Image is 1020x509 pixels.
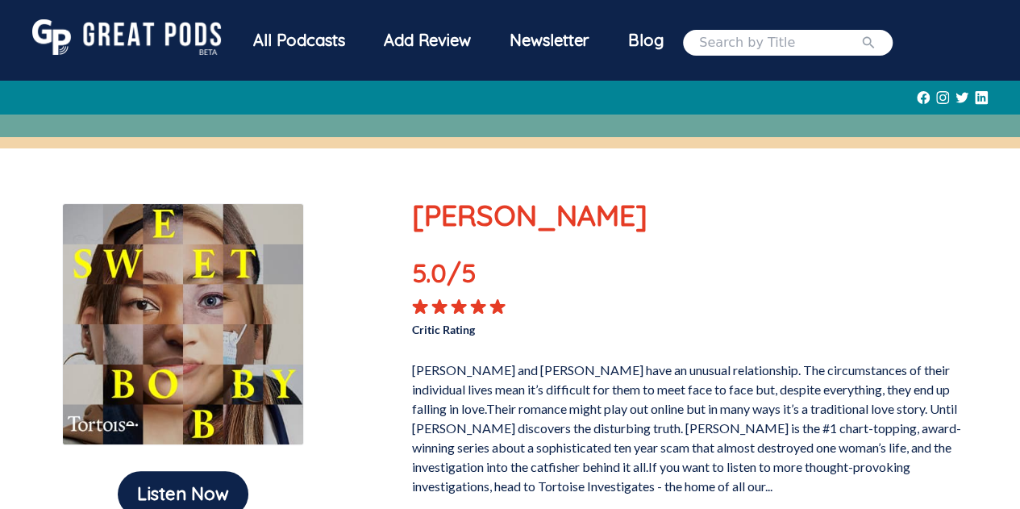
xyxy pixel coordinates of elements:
div: All Podcasts [234,19,364,61]
a: All Podcasts [234,19,364,65]
a: Newsletter [490,19,609,65]
p: [PERSON_NAME] [412,194,968,237]
div: Newsletter [490,19,609,61]
a: Add Review [364,19,490,61]
p: [PERSON_NAME] and [PERSON_NAME] have an unusual relationship. The circumstances of their individu... [412,354,968,496]
img: GreatPods [32,19,221,55]
input: Search by Title [699,33,860,52]
p: Critic Rating [412,315,690,338]
a: Blog [609,19,683,61]
p: 5.0 /5 [412,253,523,298]
img: Sweet Bobby [62,203,304,445]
